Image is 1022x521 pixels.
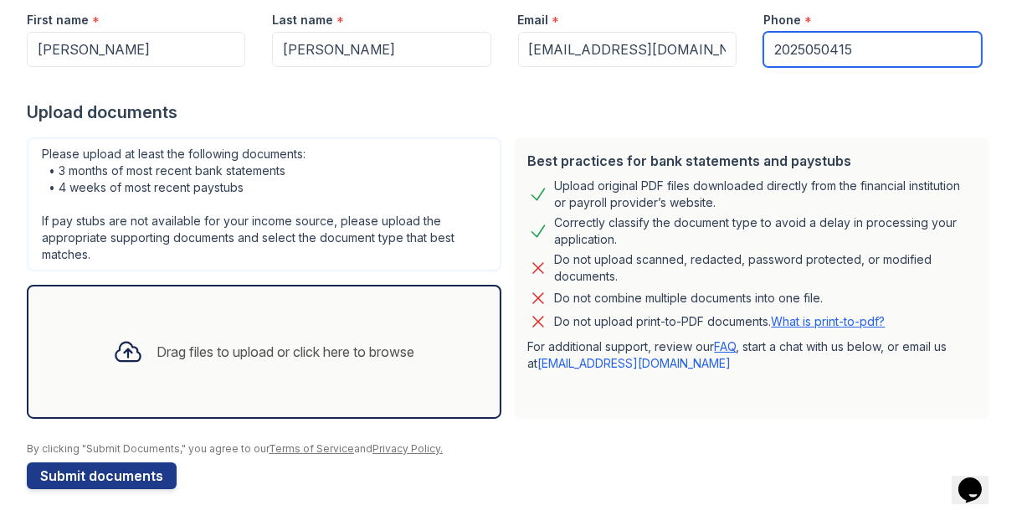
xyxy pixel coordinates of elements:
[518,12,549,28] label: Email
[27,462,177,489] button: Submit documents
[272,12,333,28] label: Last name
[555,313,886,330] p: Do not upload print-to-PDF documents.
[372,442,443,455] a: Privacy Policy.
[27,137,501,271] div: Please upload at least the following documents: • 3 months of most recent bank statements • 4 wee...
[555,178,976,211] div: Upload original PDF files downloaded directly from the financial institution or payroll provider’...
[27,101,995,124] div: Upload documents
[538,356,732,370] a: [EMAIL_ADDRESS][DOMAIN_NAME]
[555,251,976,285] div: Do not upload scanned, redacted, password protected, or modified documents.
[157,342,414,362] div: Drag files to upload or click here to browse
[555,288,824,308] div: Do not combine multiple documents into one file.
[555,214,976,248] div: Correctly classify the document type to avoid a delay in processing your application.
[952,454,1005,504] iframe: chat widget
[27,442,995,456] div: By clicking "Submit Documents," you agree to our and
[763,12,801,28] label: Phone
[269,442,354,455] a: Terms of Service
[528,338,976,372] p: For additional support, review our , start a chat with us below, or email us at
[715,339,737,353] a: FAQ
[27,12,89,28] label: First name
[528,151,976,171] div: Best practices for bank statements and paystubs
[772,314,886,328] a: What is print-to-pdf?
